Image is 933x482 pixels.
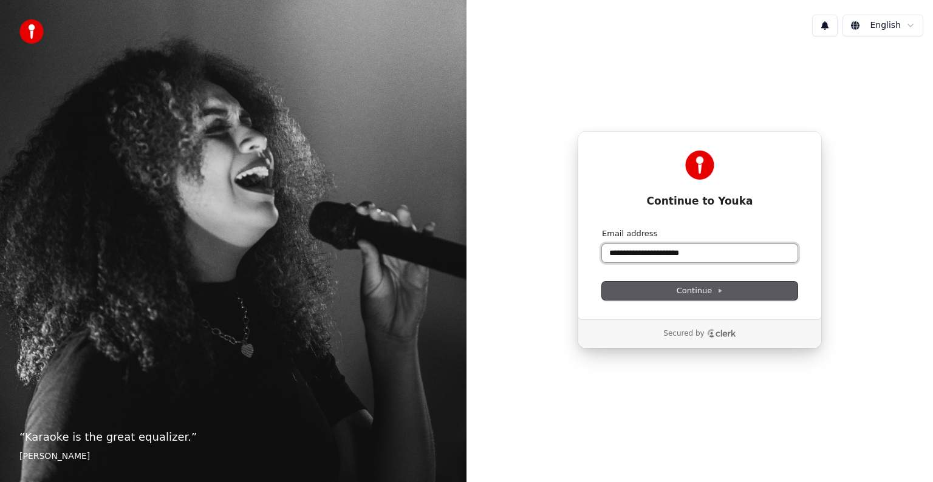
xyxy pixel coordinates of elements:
h1: Continue to Youka [602,194,798,209]
img: Youka [685,151,714,180]
footer: [PERSON_NAME] [19,450,447,463]
p: “ Karaoke is the great equalizer. ” [19,429,447,446]
p: Secured by [663,329,704,339]
img: youka [19,19,44,44]
span: Continue [677,285,723,296]
a: Clerk logo [707,329,736,338]
label: Email address [602,228,657,239]
button: Continue [602,282,798,300]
